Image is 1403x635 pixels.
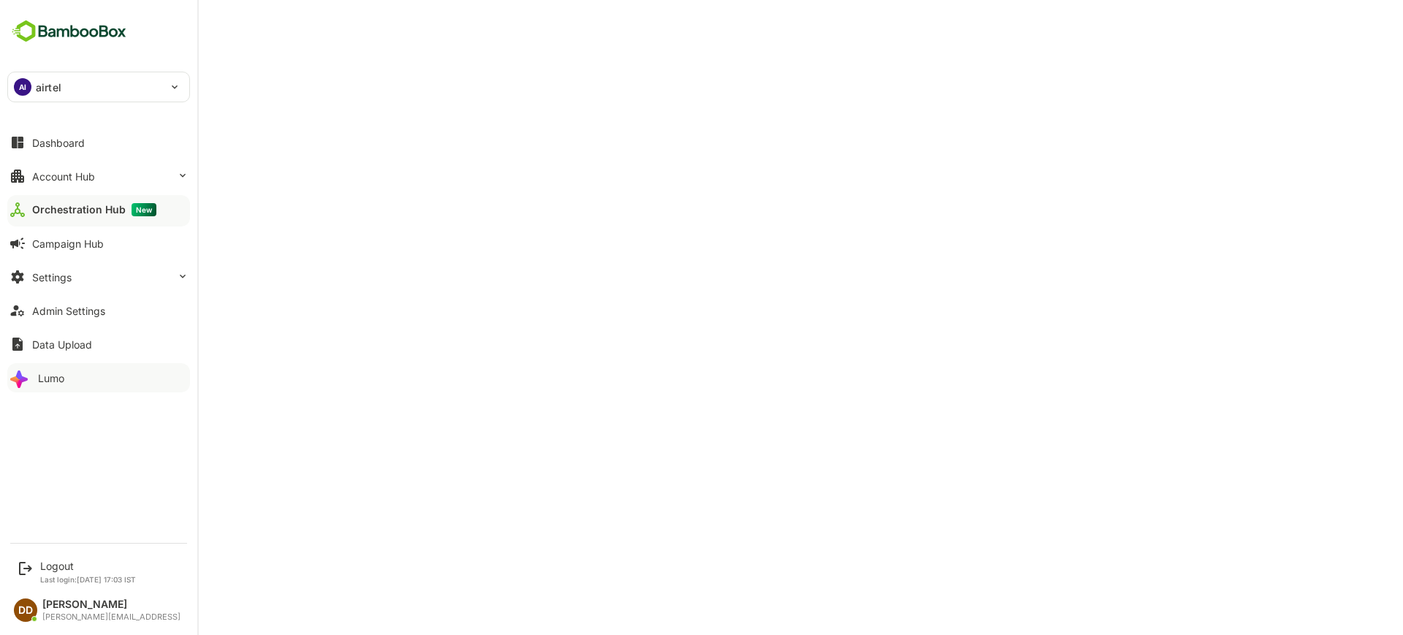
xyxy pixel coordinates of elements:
[7,363,190,392] button: Lumo
[32,271,72,284] div: Settings
[32,170,95,183] div: Account Hub
[14,78,31,96] div: AI
[32,203,156,216] div: Orchestration Hub
[7,18,131,45] img: BambooboxFullLogoMark.5f36c76dfaba33ec1ec1367b70bb1252.svg
[40,575,136,584] p: Last login: [DATE] 17:03 IST
[7,195,190,224] button: Orchestration HubNew
[14,598,37,622] div: DD
[40,560,136,572] div: Logout
[32,305,105,317] div: Admin Settings
[7,296,190,325] button: Admin Settings
[7,262,190,292] button: Settings
[36,80,61,95] p: airtel
[132,203,156,216] span: New
[32,338,92,351] div: Data Upload
[32,237,104,250] div: Campaign Hub
[7,330,190,359] button: Data Upload
[38,372,64,384] div: Lumo
[7,128,190,157] button: Dashboard
[42,598,180,611] div: [PERSON_NAME]
[7,229,190,258] button: Campaign Hub
[7,161,190,191] button: Account Hub
[42,612,180,622] div: [PERSON_NAME][EMAIL_ADDRESS]
[32,137,85,149] div: Dashboard
[8,72,189,102] div: AIairtel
